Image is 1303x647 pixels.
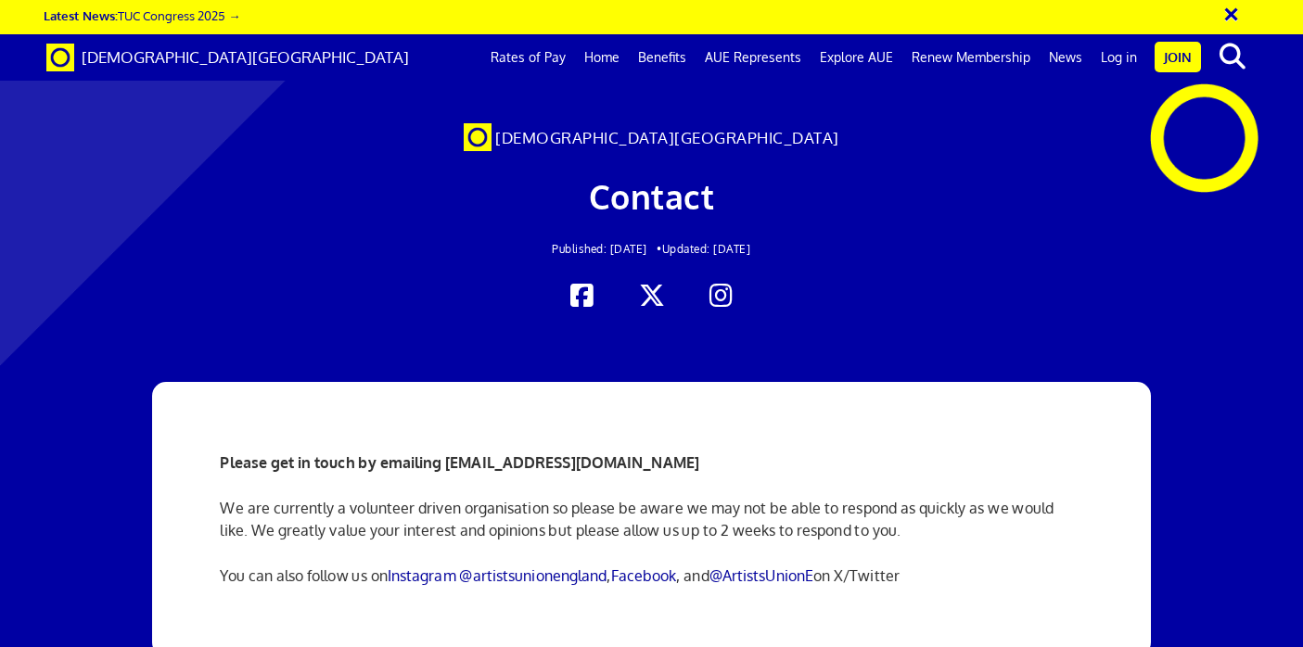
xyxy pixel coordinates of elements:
a: Benefits [629,34,696,81]
a: Explore AUE [811,34,902,81]
h2: Updated: [DATE] [253,243,1051,255]
a: Facebook [611,566,677,585]
span: [DEMOGRAPHIC_DATA][GEOGRAPHIC_DATA] [495,128,839,147]
strong: Please get in touch by emailing [EMAIL_ADDRESS][DOMAIN_NAME] [220,453,699,472]
a: Home [575,34,629,81]
span: [DEMOGRAPHIC_DATA][GEOGRAPHIC_DATA] [82,47,409,67]
a: News [1040,34,1092,81]
a: Join [1155,42,1201,72]
p: We are currently a volunteer driven organisation so please be aware we may not be able to respond... [220,497,1082,541]
a: Rates of Pay [481,34,575,81]
span: Published: [DATE] • [552,242,662,256]
strong: Latest News: [44,7,118,23]
a: Log in [1092,34,1146,81]
a: Brand [DEMOGRAPHIC_DATA][GEOGRAPHIC_DATA] [32,34,423,81]
a: @ArtistsUnionE [709,566,813,585]
span: Contact [589,175,715,217]
button: search [1205,37,1261,76]
p: You can also follow us on , , and on X/Twitter [220,565,1082,587]
a: Renew Membership [902,34,1040,81]
a: Latest News:TUC Congress 2025 → [44,7,240,23]
a: Instagram @artistsunionengland [388,566,607,585]
a: AUE Represents [696,34,811,81]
